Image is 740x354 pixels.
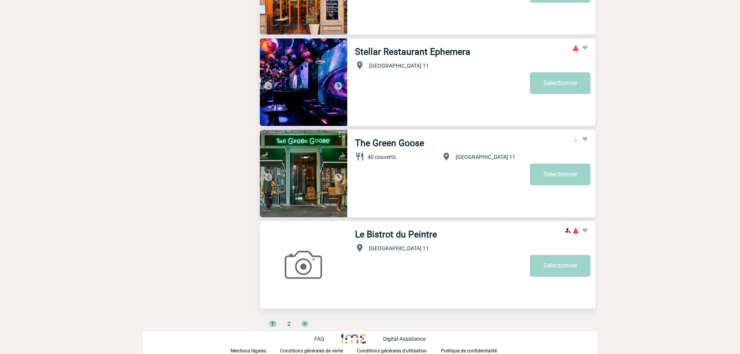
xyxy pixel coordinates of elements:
[280,347,357,354] a: Conditions générales de vente
[355,243,364,253] img: baseline_location_on_white_24dp-b.png
[280,348,343,354] p: Conditions générales de vente
[369,63,429,69] span: [GEOGRAPHIC_DATA] 11
[367,154,396,160] span: 40 couverts
[573,136,579,142] span: Risque moyen
[231,347,280,354] a: Mentions légales
[383,336,426,342] p: Digital Assistance
[355,229,437,240] a: Le Bistrot du Peintre
[355,138,424,148] a: The Green Goose
[260,38,347,126] img: 1.jpg
[573,45,579,51] span: Risque très élevé
[441,347,509,354] a: Politique de confidentialité
[565,227,571,234] img: Prestataire ayant déjà créé un devis
[355,47,470,57] a: Stellar Restaurant Ephemera
[231,348,266,354] p: Mentions légales
[573,227,579,234] span: Risque très élevé
[357,348,427,354] p: Conditions générales d'utilisation
[287,321,291,327] span: 2
[301,321,308,327] span: >
[314,336,324,342] p: FAQ
[530,255,590,277] a: Sélectionner
[530,72,590,94] a: Sélectionner
[314,335,341,342] a: FAQ
[441,348,497,354] p: Politique de confidentialité
[355,61,364,70] img: baseline_location_on_white_24dp-b.png
[530,164,590,185] a: Sélectionner
[582,227,588,234] img: Ajouter aux favoris
[341,334,366,344] img: http://www.idealmeetingsevents.fr/
[442,152,451,161] img: baseline_location_on_white_24dp-b.png
[456,154,515,160] span: [GEOGRAPHIC_DATA] 11
[260,221,347,309] img: notfoundimage.jpg
[269,321,277,327] span: 1
[260,130,347,217] img: 1.jpg
[582,136,588,142] img: Ajouter aux favoris
[582,45,588,51] img: Ajouter aux favoris
[355,152,364,161] img: baseline_restaurant_white_24dp-b.png
[357,347,441,354] a: Conditions générales d'utilisation
[369,245,429,251] span: [GEOGRAPHIC_DATA] 11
